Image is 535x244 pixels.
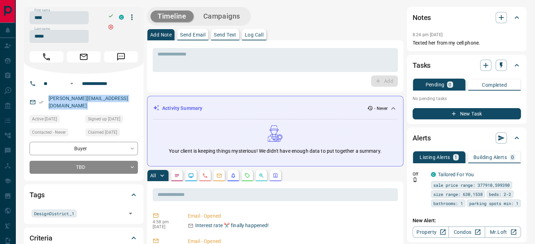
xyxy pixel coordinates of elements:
[473,155,507,160] p: Building Alerts
[413,226,449,238] a: Property
[374,105,388,112] p: - Never
[68,79,76,88] button: Open
[34,210,74,217] span: DesignDistrict_1
[150,173,156,178] p: All
[30,189,44,200] h2: Tags
[413,130,521,146] div: Alerts
[431,172,436,177] div: condos.ca
[448,226,485,238] a: Condos
[259,173,264,178] svg: Opportunities
[30,115,82,125] div: Sat Jul 02 2022
[32,116,57,123] span: Active [DATE]
[30,161,138,174] div: TBD
[448,82,451,87] p: 0
[34,27,50,31] label: Last name
[153,224,177,229] p: [DATE]
[30,232,52,244] h2: Criteria
[413,177,418,182] svg: Push Notification Only
[413,217,521,224] p: New Alert:
[32,129,66,136] span: Contacted - Never
[438,172,474,177] a: Tailored For You
[119,15,124,20] div: condos.ca
[413,12,431,23] h2: Notes
[67,51,101,62] span: Email
[30,142,138,155] div: Buyer
[85,128,138,138] div: Thu Aug 26 2021
[180,32,205,37] p: Send Email
[153,219,177,224] p: 4:58 pm
[433,191,483,198] span: size range: 630,1538
[196,11,247,22] button: Campaigns
[413,57,521,74] div: Tasks
[85,115,138,125] div: Wed Jan 27 2021
[413,93,521,104] p: No pending tasks
[433,182,510,189] span: sale price range: 377910,599390
[273,173,278,178] svg: Agent Actions
[188,212,395,220] p: Email - Opened
[153,102,397,115] div: Activity Summary- Never
[162,105,202,112] p: Activity Summary
[482,83,507,87] p: Completed
[150,32,172,37] p: Add Note
[425,82,444,87] p: Pending
[454,155,457,160] p: 1
[413,60,431,71] h2: Tasks
[88,116,120,123] span: Signed up [DATE]
[511,155,514,160] p: 0
[88,129,117,136] span: Claimed [DATE]
[214,32,236,37] p: Send Text
[413,132,431,144] h2: Alerts
[195,222,269,229] p: Interest rate ✂️ finally happened!
[489,191,511,198] span: beds: 2-2
[245,32,263,37] p: Log Call
[34,8,50,13] label: First name
[39,100,44,105] svg: Email Verified
[469,200,518,207] span: parking spots min: 1
[126,209,135,218] button: Open
[413,9,521,26] div: Notes
[174,173,180,178] svg: Notes
[30,51,63,62] span: Call
[420,155,450,160] p: Listing Alerts
[244,173,250,178] svg: Requests
[169,147,381,155] p: Your client is keeping things mysterious! We didn't have enough data to put together a summary.
[413,39,521,47] p: Texted her from my cell phone.
[485,226,521,238] a: Mr.Loft
[413,108,521,119] button: New Task
[413,171,427,177] p: Off
[104,51,138,62] span: Message
[216,173,222,178] svg: Emails
[230,173,236,178] svg: Listing Alerts
[433,200,463,207] span: bathrooms: 1
[413,32,442,37] p: 8:24 pm [DATE]
[202,173,208,178] svg: Calls
[188,173,194,178] svg: Lead Browsing Activity
[30,186,138,203] div: Tags
[151,11,193,22] button: Timeline
[49,95,128,108] a: [PERSON_NAME][EMAIL_ADDRESS][DOMAIN_NAME]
